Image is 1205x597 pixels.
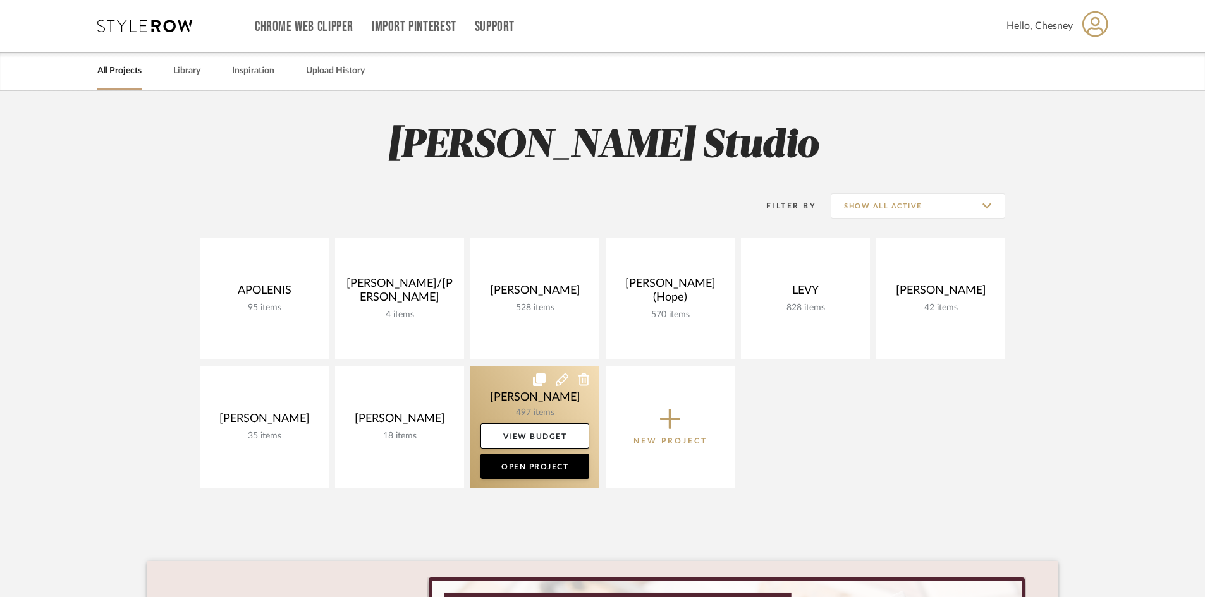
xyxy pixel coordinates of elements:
[480,423,589,449] a: View Budget
[345,310,454,320] div: 4 items
[210,303,319,313] div: 95 items
[372,21,456,32] a: Import Pinterest
[616,310,725,320] div: 570 items
[751,303,860,313] div: 828 items
[255,21,353,32] a: Chrome Web Clipper
[616,277,725,310] div: [PERSON_NAME] (Hope)
[751,284,860,303] div: LEVY
[1006,18,1073,33] span: Hello, Chesney
[147,123,1058,170] h2: [PERSON_NAME] Studio
[480,454,589,479] a: Open Project
[750,200,816,212] div: Filter By
[606,366,735,488] button: New Project
[306,63,365,80] a: Upload History
[345,431,454,442] div: 18 items
[475,21,515,32] a: Support
[480,284,589,303] div: [PERSON_NAME]
[210,412,319,431] div: [PERSON_NAME]
[210,431,319,442] div: 35 items
[345,412,454,431] div: [PERSON_NAME]
[886,284,995,303] div: [PERSON_NAME]
[173,63,200,80] a: Library
[97,63,142,80] a: All Projects
[345,277,454,310] div: [PERSON_NAME]/[PERSON_NAME]
[210,284,319,303] div: APOLENIS
[886,303,995,313] div: 42 items
[232,63,274,80] a: Inspiration
[480,303,589,313] div: 528 items
[633,435,707,447] p: New Project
